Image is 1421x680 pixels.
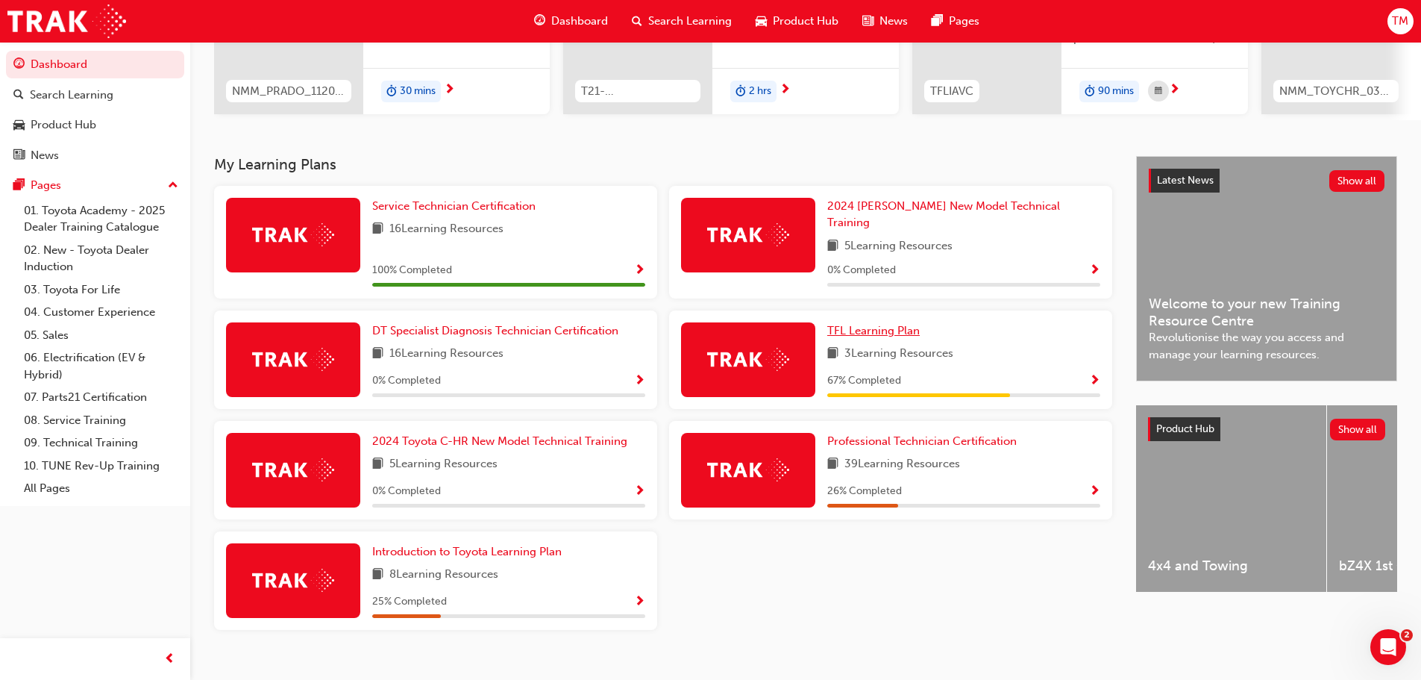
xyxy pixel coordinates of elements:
[1089,372,1100,390] button: Show Progress
[31,177,61,194] div: Pages
[18,386,184,409] a: 07. Parts21 Certification
[1387,8,1414,34] button: TM
[1089,482,1100,501] button: Show Progress
[18,239,184,278] a: 02. New - Toyota Dealer Induction
[632,12,642,31] span: search-icon
[18,431,184,455] a: 09. Technical Training
[1089,261,1100,280] button: Show Progress
[827,434,1017,448] span: Professional Technician Certification
[6,172,184,199] button: Pages
[1085,82,1095,102] span: duration-icon
[779,84,791,97] span: next-icon
[18,346,184,386] a: 06. Electrification (EV & Hybrid)
[930,83,973,100] span: TFLIAVC
[372,566,383,584] span: book-icon
[850,6,920,37] a: news-iconNews
[1149,169,1384,193] a: Latest NewsShow all
[18,409,184,432] a: 08. Service Training
[920,6,991,37] a: pages-iconPages
[707,223,789,246] img: Trak
[400,83,436,100] span: 30 mins
[1330,419,1386,440] button: Show all
[773,13,838,30] span: Product Hub
[389,220,504,239] span: 16 Learning Resources
[581,83,694,100] span: T21-FOD_HVIS_PREREQ
[827,483,902,500] span: 26 % Completed
[1149,296,1384,329] span: Welcome to your new Training Resource Centre
[372,455,383,474] span: book-icon
[18,324,184,347] a: 05. Sales
[634,596,645,609] span: Show Progress
[756,12,767,31] span: car-icon
[6,142,184,169] a: News
[744,6,850,37] a: car-iconProduct Hub
[6,111,184,139] a: Product Hub
[372,483,441,500] span: 0 % Completed
[827,324,920,337] span: TFL Learning Plan
[18,199,184,239] a: 01. Toyota Academy - 2025 Dealer Training Catalogue
[1136,156,1397,381] a: Latest NewsShow allWelcome to your new Training Resource CentreRevolutionise the way you access a...
[1149,329,1384,363] span: Revolutionise the way you access and manage your learning resources.
[389,455,498,474] span: 5 Learning Resources
[862,12,873,31] span: news-icon
[648,13,732,30] span: Search Learning
[827,237,838,256] span: book-icon
[827,345,838,364] span: book-icon
[389,345,504,364] span: 16 Learning Resources
[1329,170,1385,192] button: Show all
[372,262,452,279] span: 100 % Completed
[707,458,789,481] img: Trak
[634,593,645,611] button: Show Progress
[1089,375,1100,388] span: Show Progress
[30,87,113,104] div: Search Learning
[372,372,441,390] span: 0 % Completed
[827,199,1060,230] span: 2024 [PERSON_NAME] New Model Technical Training
[372,593,447,611] span: 25 % Completed
[13,58,25,72] span: guage-icon
[1370,629,1406,665] iframe: Intercom live chat
[13,149,25,163] span: news-icon
[7,4,126,38] a: Trak
[372,198,542,215] a: Service Technician Certification
[252,348,334,371] img: Trak
[879,13,908,30] span: News
[232,83,345,100] span: NMM_PRADO_112024_MODULE_1
[1155,82,1162,101] span: calendar-icon
[1401,629,1413,641] span: 2
[372,545,562,558] span: Introduction to Toyota Learning Plan
[1089,264,1100,278] span: Show Progress
[13,179,25,193] span: pages-icon
[827,322,926,340] a: TFL Learning Plan
[534,12,545,31] span: guage-icon
[6,48,184,172] button: DashboardSearch LearningProduct HubNews
[551,13,608,30] span: Dashboard
[1156,422,1214,435] span: Product Hub
[1148,558,1314,575] span: 4x4 and Towing
[1089,485,1100,499] span: Show Progress
[634,485,645,499] span: Show Progress
[386,82,397,102] span: duration-icon
[389,566,498,584] span: 8 Learning Resources
[6,51,184,78] a: Dashboard
[372,345,383,364] span: book-icon
[31,147,59,164] div: News
[372,199,536,213] span: Service Technician Certification
[444,84,455,97] span: next-icon
[252,223,334,246] img: Trak
[1098,83,1134,100] span: 90 mins
[620,6,744,37] a: search-iconSearch Learning
[1169,84,1180,97] span: next-icon
[1136,405,1326,592] a: 4x4 and Towing
[1157,174,1214,187] span: Latest News
[827,198,1100,231] a: 2024 [PERSON_NAME] New Model Technical Training
[707,348,789,371] img: Trak
[634,482,645,501] button: Show Progress
[18,278,184,302] a: 03. Toyota For Life
[844,455,960,474] span: 39 Learning Resources
[31,116,96,134] div: Product Hub
[827,372,901,390] span: 67 % Completed
[522,6,620,37] a: guage-iconDashboard
[214,156,1112,173] h3: My Learning Plans
[372,433,633,450] a: 2024 Toyota C-HR New Model Technical Training
[634,264,645,278] span: Show Progress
